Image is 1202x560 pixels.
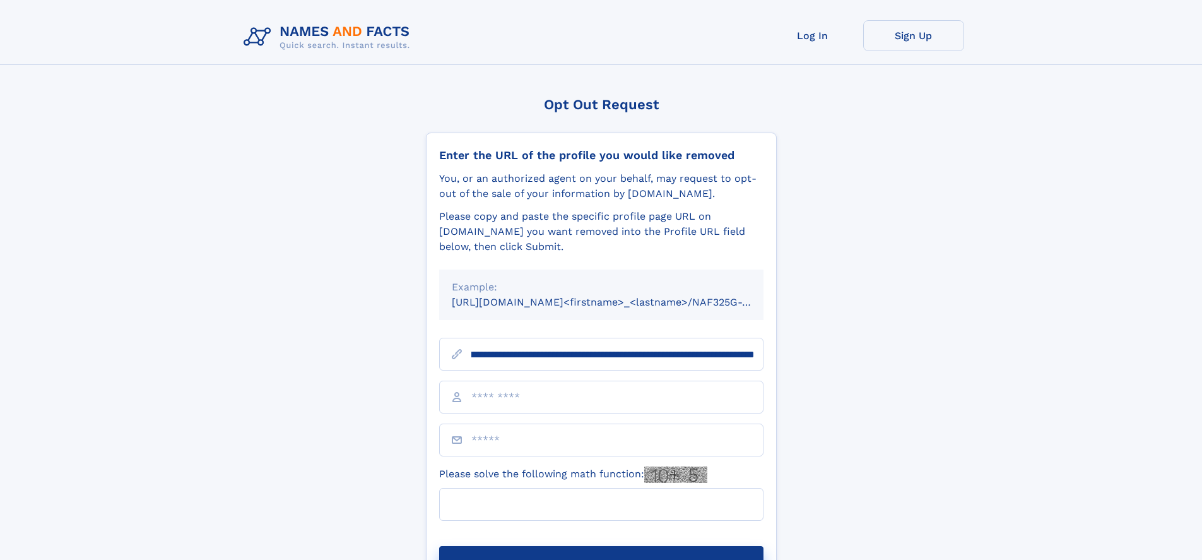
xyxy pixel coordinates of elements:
[439,467,707,483] label: Please solve the following math function:
[426,97,777,112] div: Opt Out Request
[239,20,420,54] img: Logo Names and Facts
[863,20,964,51] a: Sign Up
[452,296,787,308] small: [URL][DOMAIN_NAME]<firstname>_<lastname>/NAF325G-xxxxxxxx
[439,148,763,162] div: Enter the URL of the profile you would like removed
[439,171,763,201] div: You, or an authorized agent on your behalf, may request to opt-out of the sale of your informatio...
[452,280,751,295] div: Example:
[439,209,763,254] div: Please copy and paste the specific profile page URL on [DOMAIN_NAME] you want removed into the Pr...
[762,20,863,51] a: Log In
